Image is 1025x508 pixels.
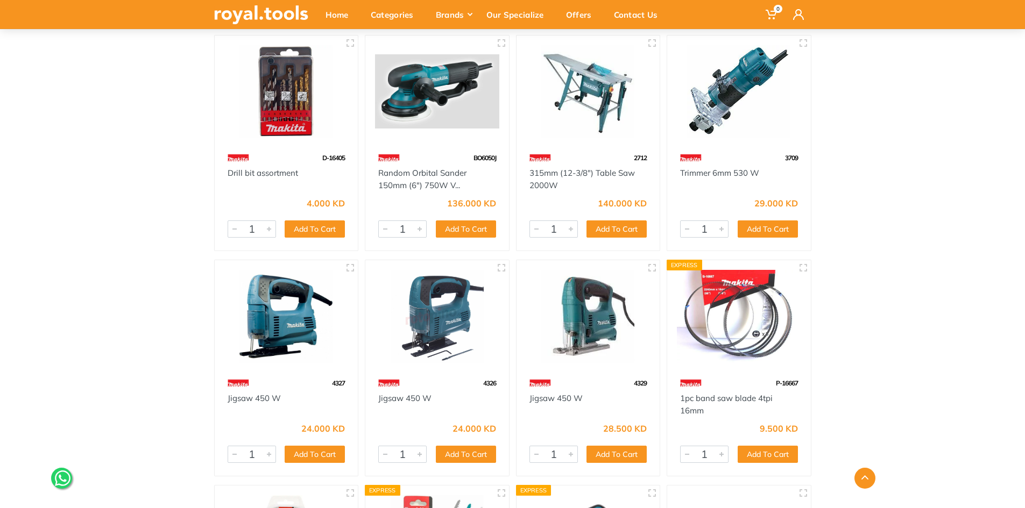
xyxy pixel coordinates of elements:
[285,220,345,238] button: Add To Cart
[526,45,651,138] img: Royal Tools - 315mm (12-3/8
[680,374,702,392] img: 42.webp
[606,3,673,26] div: Contact Us
[428,3,479,26] div: Brands
[228,393,281,403] a: Jigsaw 450 W
[375,270,499,363] img: Royal Tools - Jigsaw 450 W
[301,424,345,433] div: 24.000 KD
[483,379,496,387] span: 4326
[378,374,400,392] img: 42.webp
[754,199,798,208] div: 29.000 KD
[479,3,559,26] div: Our Specialize
[680,393,773,416] a: 1pc band saw blade 4tpi 16mm
[603,424,647,433] div: 28.500 KD
[634,379,647,387] span: 4329
[598,199,647,208] div: 140.000 KD
[785,154,798,162] span: 3709
[436,446,496,463] button: Add To Cart
[738,220,798,238] button: Add To Cart
[332,379,345,387] span: 4327
[375,45,499,138] img: Royal Tools - Random Orbital Sander 150mm (6
[447,199,496,208] div: 136.000 KD
[285,446,345,463] button: Add To Cart
[228,374,249,392] img: 42.webp
[214,5,308,24] img: royal.tools Logo
[453,424,496,433] div: 24.000 KD
[378,393,432,403] a: Jigsaw 450 W
[774,5,782,13] span: 0
[228,168,298,178] a: Drill bit assortment
[776,379,798,387] span: P-16667
[378,148,400,167] img: 42.webp
[529,168,635,190] a: 315mm (12-3/8") Table Saw 2000W
[529,374,551,392] img: 42.webp
[307,199,345,208] div: 4.000 KD
[473,154,496,162] span: BO6050J
[677,270,801,363] img: Royal Tools - 1pc band saw blade 4tpi 16mm
[677,45,801,138] img: Royal Tools - Trimmer 6mm 530 W
[516,485,552,496] div: Express
[667,260,702,270] div: Express
[559,3,606,26] div: Offers
[318,3,363,26] div: Home
[378,168,466,190] a: Random Orbital Sander 150mm (6") 750W V...
[586,446,647,463] button: Add To Cart
[738,446,798,463] button: Add To Cart
[634,154,647,162] span: 2712
[363,3,428,26] div: Categories
[322,154,345,162] span: D-16405
[436,220,496,238] button: Add To Cart
[760,424,798,433] div: 9.500 KD
[529,393,583,403] a: Jigsaw 450 W
[680,148,702,167] img: 42.webp
[680,168,759,178] a: Trimmer 6mm 530 W
[586,220,647,238] button: Add To Cart
[224,45,349,138] img: Royal Tools - Drill bit assortment
[529,148,551,167] img: 42.webp
[365,485,400,496] div: Express
[526,270,651,363] img: Royal Tools - Jigsaw 450 W
[228,148,249,167] img: 42.webp
[224,270,349,363] img: Royal Tools - Jigsaw 450 W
